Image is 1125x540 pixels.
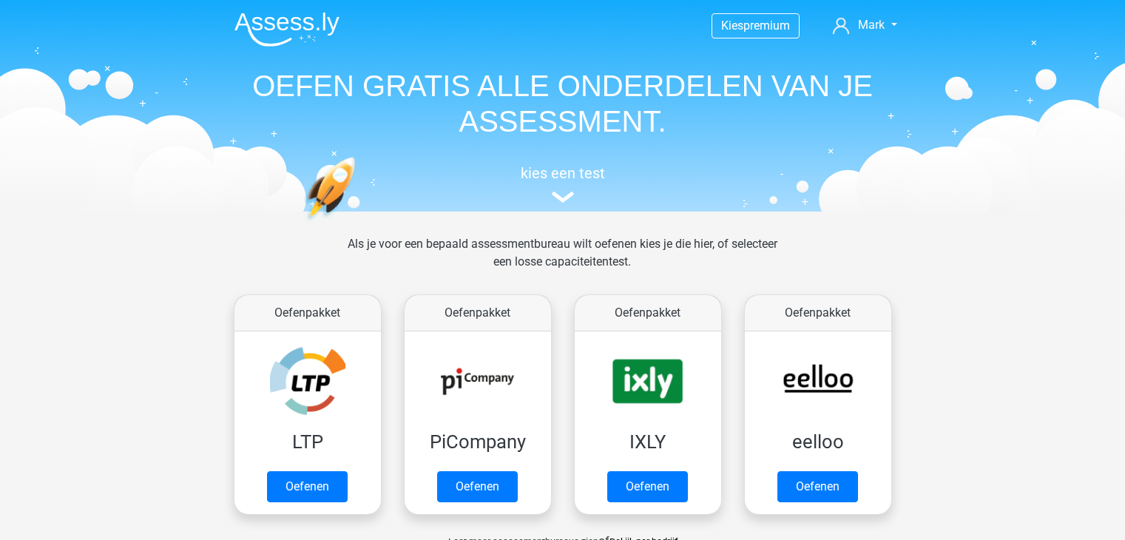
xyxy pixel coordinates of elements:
[552,192,574,203] img: assessment
[437,471,518,502] a: Oefenen
[234,12,339,47] img: Assessly
[858,18,885,32] span: Mark
[223,164,903,182] h5: kies een test
[223,164,903,203] a: kies een test
[827,16,902,34] a: Mark
[267,471,348,502] a: Oefenen
[743,18,790,33] span: premium
[777,471,858,502] a: Oefenen
[721,18,743,33] span: Kies
[304,157,413,291] img: oefenen
[336,235,789,288] div: Als je voor een bepaald assessmentbureau wilt oefenen kies je die hier, of selecteer een losse ca...
[223,68,903,139] h1: OEFEN GRATIS ALLE ONDERDELEN VAN JE ASSESSMENT.
[712,16,799,36] a: Kiespremium
[607,471,688,502] a: Oefenen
